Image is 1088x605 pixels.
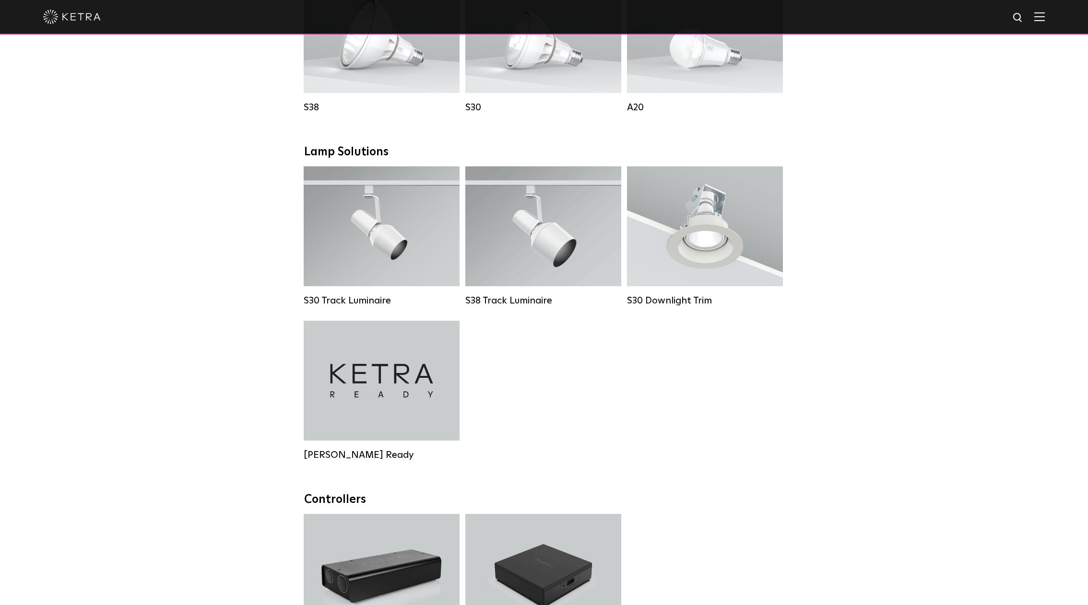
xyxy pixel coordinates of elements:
a: S30 Downlight Trim S30 Downlight Trim [627,166,783,306]
div: S30 Downlight Trim [627,295,783,306]
div: S38 [304,102,460,113]
div: Lamp Solutions [304,145,784,159]
img: search icon [1012,12,1024,24]
div: S38 Track Luminaire [465,295,621,306]
div: S30 Track Luminaire [304,295,460,306]
div: [PERSON_NAME] Ready [304,449,460,461]
a: [PERSON_NAME] Ready [PERSON_NAME] Ready [304,321,460,461]
a: S38 Track Luminaire Lumen Output:1100Colors:White / BlackBeam Angles:10° / 25° / 40° / 60°Wattage... [465,166,621,306]
div: Controllers [304,493,784,507]
img: ketra-logo-2019-white [43,10,101,24]
div: A20 [627,102,783,113]
img: Hamburger%20Nav.svg [1034,12,1045,21]
div: S30 [465,102,621,113]
a: S30 Track Luminaire Lumen Output:1100Colors:White / BlackBeam Angles:15° / 25° / 40° / 60° / 90°W... [304,166,460,306]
